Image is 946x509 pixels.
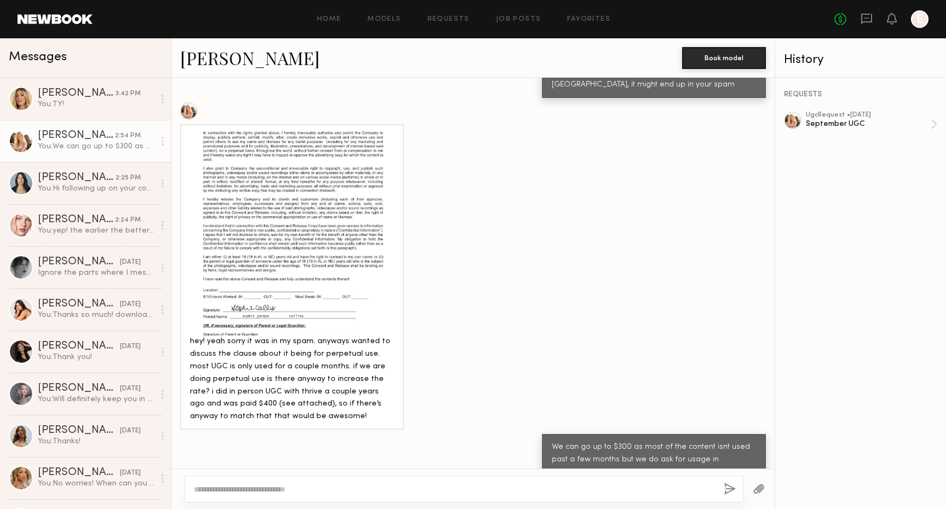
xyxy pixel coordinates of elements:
[38,383,120,394] div: [PERSON_NAME]
[38,299,120,310] div: [PERSON_NAME]
[38,352,154,362] div: You: Thank you!
[120,257,141,268] div: [DATE]
[116,89,141,99] div: 3:42 PM
[38,257,120,268] div: [PERSON_NAME]
[38,341,120,352] div: [PERSON_NAME]
[38,225,154,236] div: You: yep! the earlier the better, thanks!
[682,53,766,62] a: Book model
[38,394,154,404] div: You: Will definitely keep you in mind :)
[428,16,470,23] a: Requests
[180,46,320,70] a: [PERSON_NAME]
[120,426,141,436] div: [DATE]
[115,131,141,141] div: 2:54 PM
[38,436,154,447] div: You: Thanks!
[38,268,154,278] div: Ignore the parts where I mess up the gel Lolol but wanted to give you guys the full clips in case...
[38,141,154,152] div: You: We can go up to $300 as most of the content isnt used past a few months but we do ask for us...
[38,172,116,183] div: [PERSON_NAME]
[552,441,756,479] div: We can go up to $300 as most of the content isnt used past a few months but we do ask for usage i...
[38,310,154,320] div: You: Thanks so much! downloading now :)
[38,99,154,109] div: You: TY!
[190,336,394,424] div: hey! yeah sorry it was in my spam. anyways wanted to discuss the clause about it being for perpet...
[120,468,141,478] div: [DATE]
[120,342,141,352] div: [DATE]
[38,425,120,436] div: [PERSON_NAME]
[552,66,756,91] div: Oh it was sent! I'll resend right now. It's coming from [GEOGRAPHIC_DATA], it might end up in you...
[115,215,141,225] div: 2:24 PM
[38,478,154,489] div: You: No worries! When can you deliver the content? I'll make note on my end
[120,384,141,394] div: [DATE]
[806,112,931,119] div: ugc Request • [DATE]
[38,467,120,478] div: [PERSON_NAME]
[806,119,931,129] div: September UGC
[317,16,342,23] a: Home
[806,112,937,137] a: ugcRequest •[DATE]September UGC
[9,51,67,63] span: Messages
[120,299,141,310] div: [DATE]
[911,10,928,28] a: E
[784,91,937,99] div: REQUESTS
[38,215,115,225] div: [PERSON_NAME]
[496,16,541,23] a: Job Posts
[38,130,115,141] div: [PERSON_NAME]
[567,16,610,23] a: Favorites
[784,54,937,66] div: History
[367,16,401,23] a: Models
[38,88,116,99] div: [PERSON_NAME]
[682,47,766,69] button: Book model
[116,173,141,183] div: 2:25 PM
[38,183,154,194] div: You: Hi following up on your content!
